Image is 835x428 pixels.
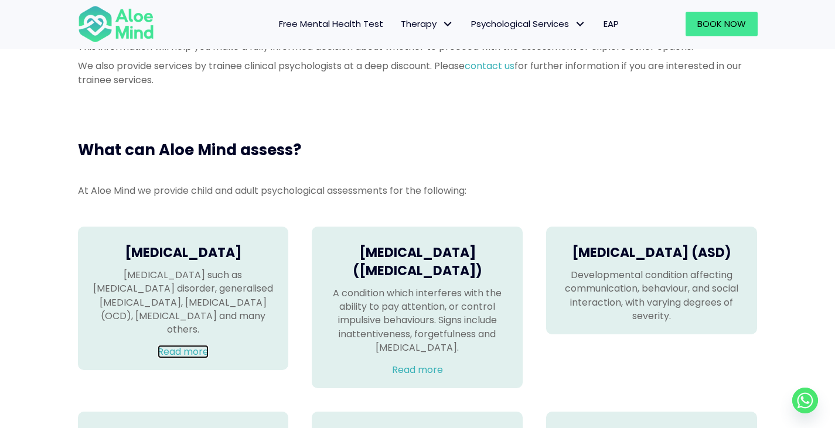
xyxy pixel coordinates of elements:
p: We also provide services by trainee clinical psychologists at a deep discount. Please for further... [78,59,758,86]
p: At Aloe Mind we provide child and adult psychological assessments for the following: [78,184,758,197]
span: Psychological Services: submenu [572,16,589,33]
a: Whatsapp [792,388,818,413]
a: EAP [595,12,628,36]
a: Free Mental Health Test [270,12,392,36]
a: contact us [465,59,514,73]
span: Psychological Services [471,18,586,30]
a: Read more [158,345,209,358]
img: Aloe mind Logo [78,5,154,43]
nav: Menu [169,12,628,36]
span: Therapy: submenu [439,16,456,33]
span: Free Mental Health Test [279,18,383,30]
span: Therapy [401,18,454,30]
span: EAP [604,18,619,30]
h4: [MEDICAL_DATA] (ASD) [558,244,745,262]
span: What can Aloe Mind assess? [78,139,301,160]
p: Developmental condition affecting communication, behaviour, and social interaction, with varying ... [558,268,745,323]
a: Read more [392,363,443,376]
a: TherapyTherapy: submenu [392,12,462,36]
h4: [MEDICAL_DATA] ([MEDICAL_DATA]) [323,244,511,280]
a: Psychological ServicesPsychological Services: submenu [462,12,595,36]
h4: [MEDICAL_DATA] [90,244,277,262]
a: Book Now [686,12,758,36]
p: A condition which interferes with the ability to pay attention, or control impulsive behaviours. ... [323,286,511,354]
p: [MEDICAL_DATA] such as [MEDICAL_DATA] disorder, generalised [MEDICAL_DATA], [MEDICAL_DATA] (OCD),... [90,268,277,336]
span: Book Now [697,18,746,30]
